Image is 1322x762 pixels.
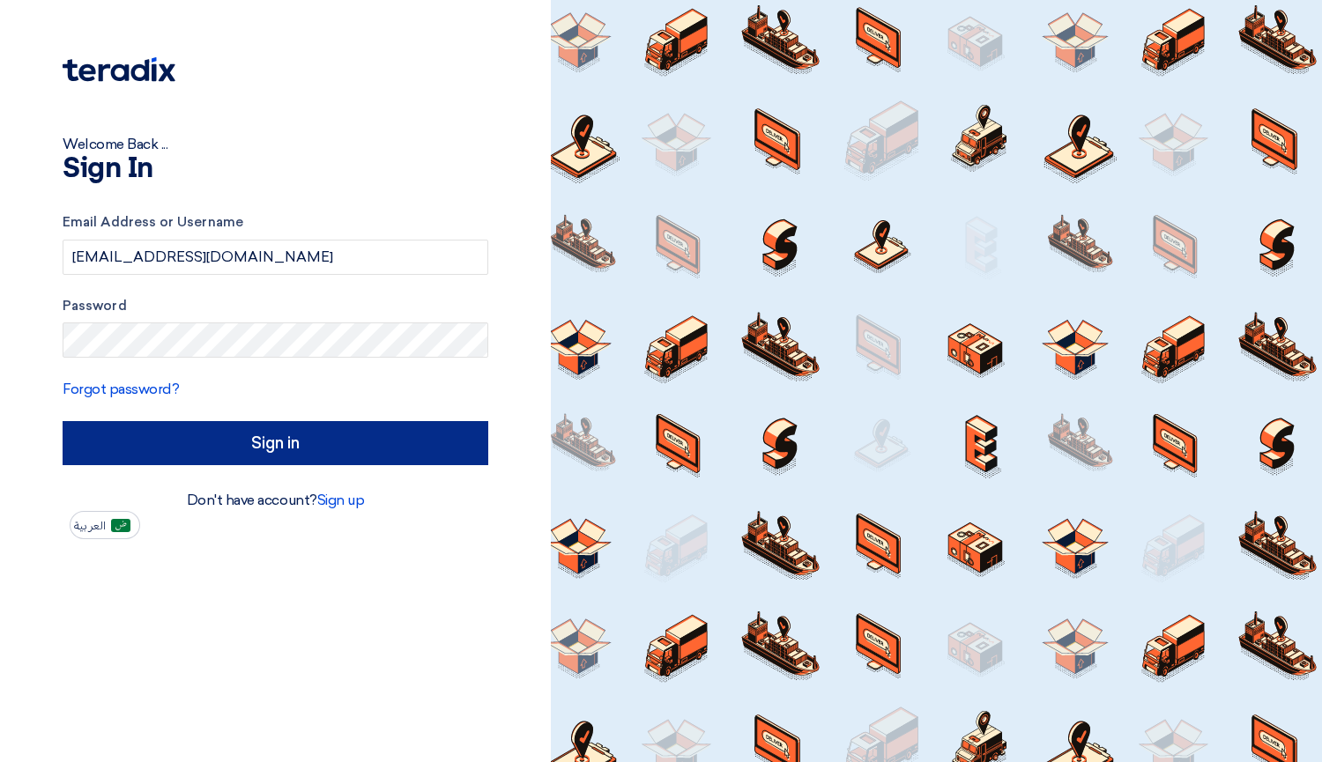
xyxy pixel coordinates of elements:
div: Don't have account? [63,490,488,511]
label: Password [63,296,488,316]
input: Sign in [63,421,488,465]
img: ar-AR.png [111,519,130,532]
span: العربية [74,520,106,532]
img: Teradix logo [63,57,175,82]
a: Forgot password? [63,381,179,397]
input: Enter your business email or username [63,240,488,275]
button: العربية [70,511,140,539]
h1: Sign In [63,155,488,183]
a: Sign up [317,492,365,508]
label: Email Address or Username [63,212,488,233]
div: Welcome Back ... [63,134,488,155]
